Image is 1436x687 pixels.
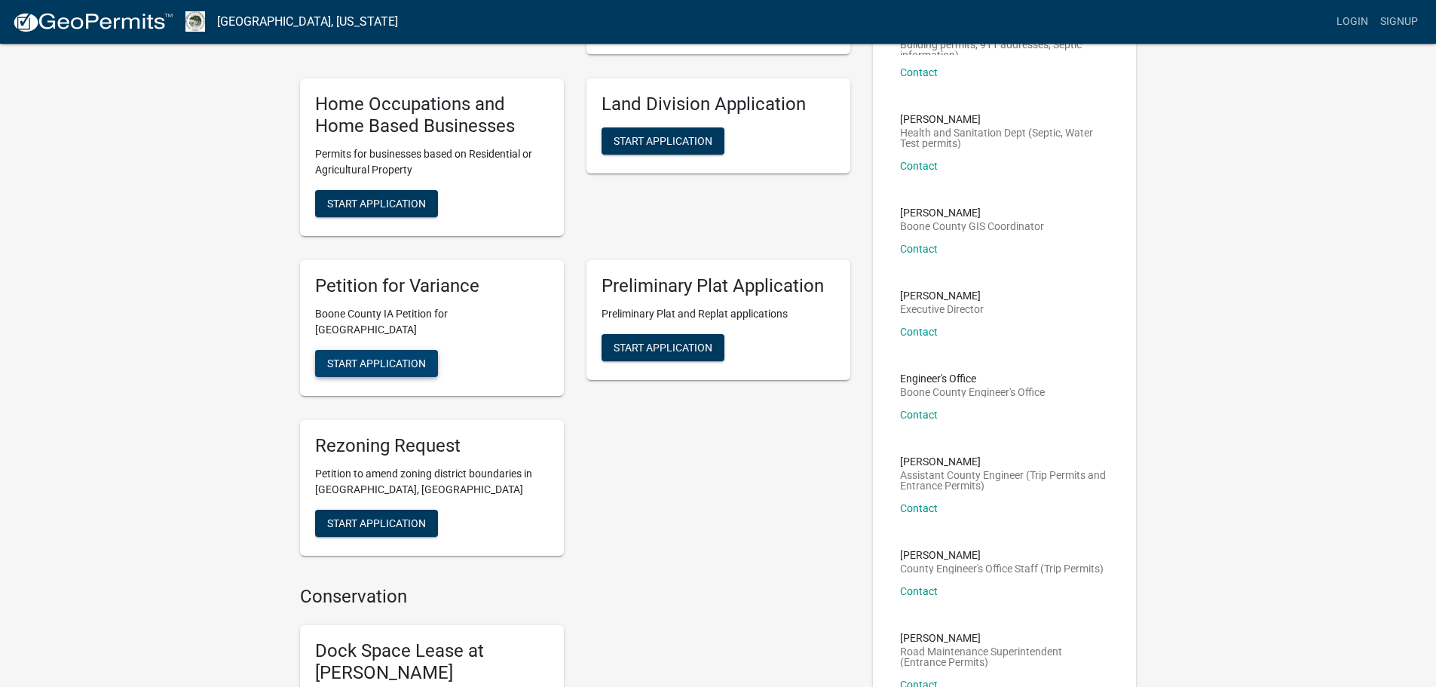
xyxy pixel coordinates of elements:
[900,243,938,255] a: Contact
[315,146,549,178] p: Permits for businesses based on Residential or Agricultural Property
[900,221,1044,232] p: Boone County GIS Coordinator
[1374,8,1424,36] a: Signup
[900,470,1110,491] p: Assistant County Engineer (Trip Permits and Entrance Permits)
[900,207,1044,218] p: [PERSON_NAME]
[900,290,984,301] p: [PERSON_NAME]
[315,466,549,498] p: Petition to amend zoning district boundaries in [GEOGRAPHIC_DATA], [GEOGRAPHIC_DATA]
[300,586,850,608] h4: Conservation
[315,94,549,137] h5: Home Occupations and Home Based Businesses
[900,127,1110,149] p: Health and Sanitation Dept (Septic, Water Test permits)
[900,387,1045,397] p: Boone County Engineer's Office
[900,456,1110,467] p: [PERSON_NAME]
[327,357,426,369] span: Start Application
[315,350,438,377] button: Start Application
[315,435,549,457] h5: Rezoning Request
[900,160,938,172] a: Contact
[900,326,938,338] a: Contact
[602,127,724,155] button: Start Application
[900,550,1104,560] p: [PERSON_NAME]
[1330,8,1374,36] a: Login
[900,373,1045,384] p: Engineer's Office
[900,502,938,514] a: Contact
[602,334,724,361] button: Start Application
[602,306,835,322] p: Preliminary Plat and Replat applications
[900,66,938,78] a: Contact
[900,114,1110,124] p: [PERSON_NAME]
[614,135,712,147] span: Start Application
[900,304,984,314] p: Executive Director
[900,409,938,421] a: Contact
[315,190,438,217] button: Start Application
[602,275,835,297] h5: Preliminary Plat Application
[900,563,1104,574] p: County Engineer's Office Staff (Trip Permits)
[327,197,426,209] span: Start Application
[900,585,938,597] a: Contact
[614,341,712,353] span: Start Application
[327,517,426,529] span: Start Application
[602,94,835,115] h5: Land Division Application
[185,11,205,32] img: Boone County, Iowa
[315,510,438,537] button: Start Application
[315,306,549,338] p: Boone County IA Petition for [GEOGRAPHIC_DATA]
[315,275,549,297] h5: Petition for Variance
[900,646,1110,667] p: Road Maintenance Superintendent (Entrance Permits)
[315,640,549,684] h5: Dock Space Lease at [PERSON_NAME]
[900,633,1110,643] p: [PERSON_NAME]
[217,9,398,35] a: [GEOGRAPHIC_DATA], [US_STATE]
